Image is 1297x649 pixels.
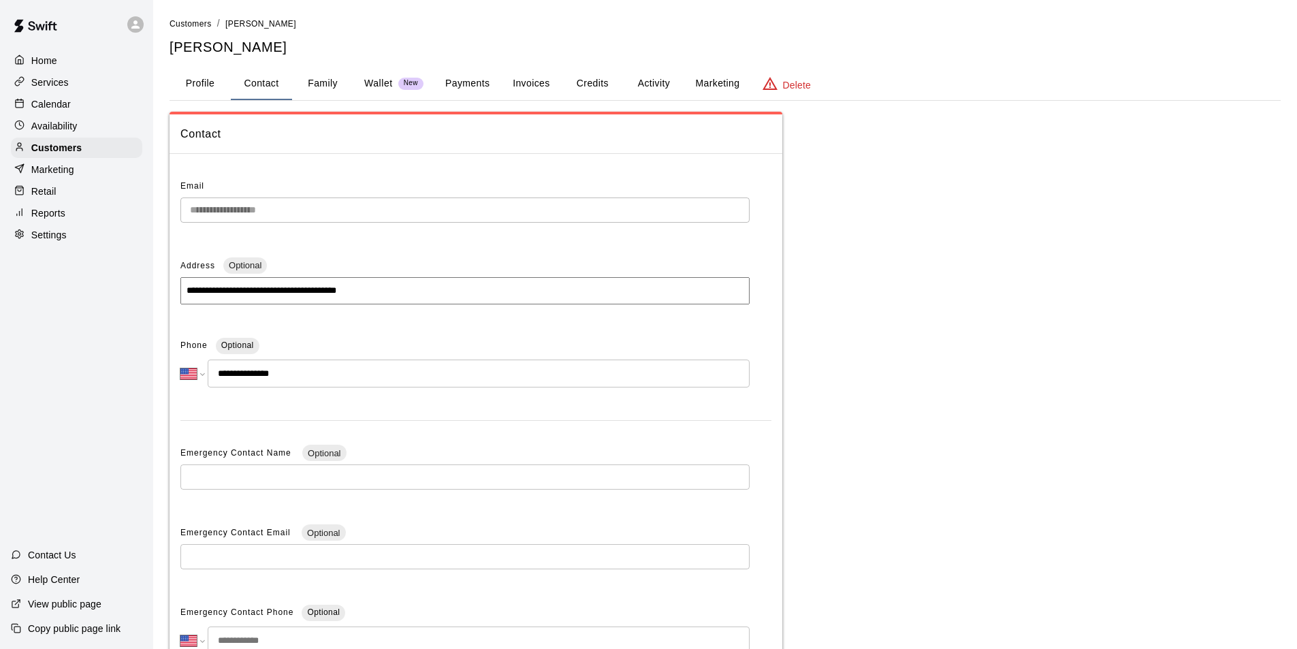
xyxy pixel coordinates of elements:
p: Services [31,76,69,89]
button: Payments [434,67,500,100]
span: Customers [170,19,212,29]
p: Delete [783,78,811,92]
span: Emergency Contact Email [180,528,293,537]
a: Settings [11,225,142,245]
button: Marketing [684,67,750,100]
span: Optional [302,448,346,458]
button: Family [292,67,353,100]
span: Emergency Contact Name [180,448,294,458]
p: Wallet [364,76,393,91]
p: Home [31,54,57,67]
button: Profile [170,67,231,100]
span: Email [180,181,204,191]
p: View public page [28,597,101,611]
p: Reports [31,206,65,220]
a: Reports [11,203,142,223]
p: Settings [31,228,67,242]
a: Availability [11,116,142,136]
span: Address [180,261,215,270]
p: Calendar [31,97,71,111]
nav: breadcrumb [170,16,1281,31]
button: Invoices [500,67,562,100]
p: Help Center [28,573,80,586]
a: Home [11,50,142,71]
span: Emergency Contact Phone [180,602,293,624]
a: Customers [170,18,212,29]
span: Optional [223,260,267,270]
button: Activity [623,67,684,100]
span: [PERSON_NAME] [225,19,296,29]
div: The email of an existing customer can only be changed by the customer themselves at https://book.... [180,197,750,223]
p: Marketing [31,163,74,176]
h5: [PERSON_NAME] [170,38,1281,57]
p: Availability [31,119,78,133]
span: Optional [307,607,340,617]
span: Phone [180,335,208,357]
button: Credits [562,67,623,100]
div: basic tabs example [170,67,1281,100]
a: Retail [11,181,142,202]
span: Optional [302,528,345,538]
a: Calendar [11,94,142,114]
a: Services [11,72,142,93]
a: Customers [11,138,142,158]
li: / [217,16,220,31]
p: Contact Us [28,548,76,562]
span: New [398,79,423,88]
p: Copy public page link [28,622,121,635]
button: Contact [231,67,292,100]
p: Retail [31,185,57,198]
span: Optional [221,341,254,350]
span: Contact [180,125,771,143]
a: Marketing [11,159,142,180]
p: Customers [31,141,82,155]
